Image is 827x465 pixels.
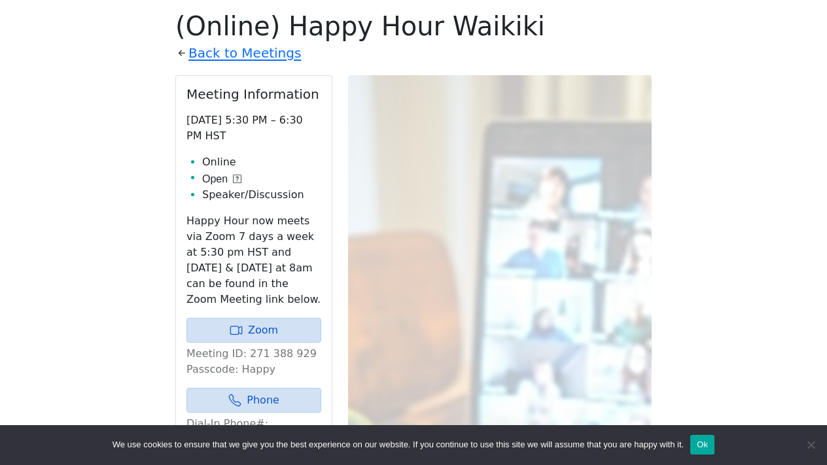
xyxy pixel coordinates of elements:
p: [DATE] 5:30 PM – 6:30 PM HST [186,112,321,144]
span: We use cookies to ensure that we give you the best experience on our website. If you continue to ... [113,438,684,451]
p: Meeting ID: 271 388 929 Passcode: Happy [186,346,321,377]
a: Phone [186,388,321,413]
span: No [804,438,817,451]
a: Back to Meetings [188,42,301,65]
p: Happy Hour now meets via Zoom 7 days a week at 5:30 pm HST and [DATE] & [DATE] at 8am can be foun... [186,213,321,307]
a: Zoom [186,318,321,343]
span: Open [202,171,228,187]
p: Dial-In Phone#: [PHONE_NUMBER] Dial-In Passcode: [186,416,321,463]
h1: (Online) Happy Hour Waikiki [175,10,652,42]
button: Ok [690,435,714,455]
button: Open [202,171,241,187]
li: Speaker/Discussion [202,187,321,203]
h2: Meeting Information [186,86,321,102]
li: Online [202,154,321,170]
